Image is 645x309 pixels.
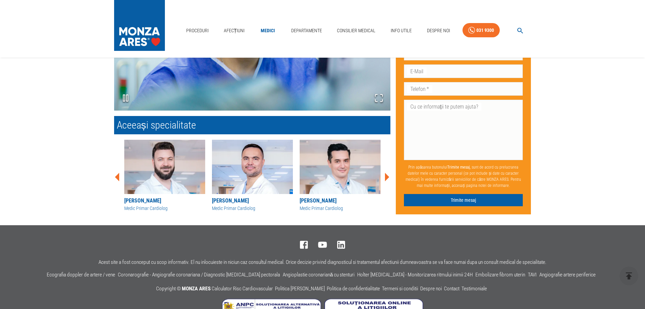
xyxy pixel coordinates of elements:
[424,24,453,38] a: Despre Noi
[114,116,390,134] h2: Aceeași specialitate
[118,272,280,278] a: Coronarografie - Angiografie coronariana / Diagnostic [MEDICAL_DATA] pectorala
[620,267,638,285] button: delete
[300,205,381,212] div: Medic Primar Cardiolog
[47,272,115,278] a: Ecografia doppler de artere / vene
[382,286,418,292] a: Termeni si conditii
[221,24,248,38] a: Afecțiuni
[156,285,489,293] p: Copyright ©
[212,286,273,292] a: Calculator Risc Cardiovascular
[99,259,546,265] p: Acest site a fost conceput cu scop informativ. El nu inlocuieste in niciun caz consultul medical....
[124,205,205,212] div: Medic Primar Cardiolog
[257,24,279,38] a: Medici
[288,24,325,38] a: Departamente
[124,140,205,212] a: [PERSON_NAME]Medic Primar Cardiolog
[334,24,378,38] a: Consilier Medical
[475,272,525,278] a: Embolizare fibrom uterin
[114,86,137,111] button: Play or Pause Slideshow
[404,194,523,207] button: Trimite mesaj
[300,140,381,212] a: [PERSON_NAME]Medic Primar Cardiolog
[300,197,381,205] div: [PERSON_NAME]
[357,272,473,278] a: Holter [MEDICAL_DATA] - Monitorizarea ritmului inimii 24H
[124,197,205,205] div: [PERSON_NAME]
[275,286,325,292] a: Politica [PERSON_NAME]
[528,272,537,278] a: TAVI
[327,286,380,292] a: Politica de confidentialitate
[388,24,414,38] a: Info Utile
[212,140,293,194] img: Dr. Mihai Melnic
[420,286,442,292] a: Despre noi
[461,286,487,292] a: Testimoniale
[212,205,293,212] div: Medic Primar Cardiolog
[184,24,211,38] a: Proceduri
[182,286,211,292] span: MONZA ARES
[539,272,596,278] a: Angiografie artere periferice
[367,86,390,111] button: Open Fullscreen
[463,23,500,38] a: 031 9300
[447,165,470,170] b: Trimite mesaj
[444,286,459,292] a: Contact
[476,26,494,35] div: 031 9300
[212,140,293,212] a: [PERSON_NAME]Medic Primar Cardiolog
[404,161,523,191] p: Prin apăsarea butonului , sunt de acord cu prelucrarea datelor mele cu caracter personal (ce pot ...
[283,272,355,278] a: Angioplastie coronariană cu stenturi
[212,197,293,205] div: [PERSON_NAME]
